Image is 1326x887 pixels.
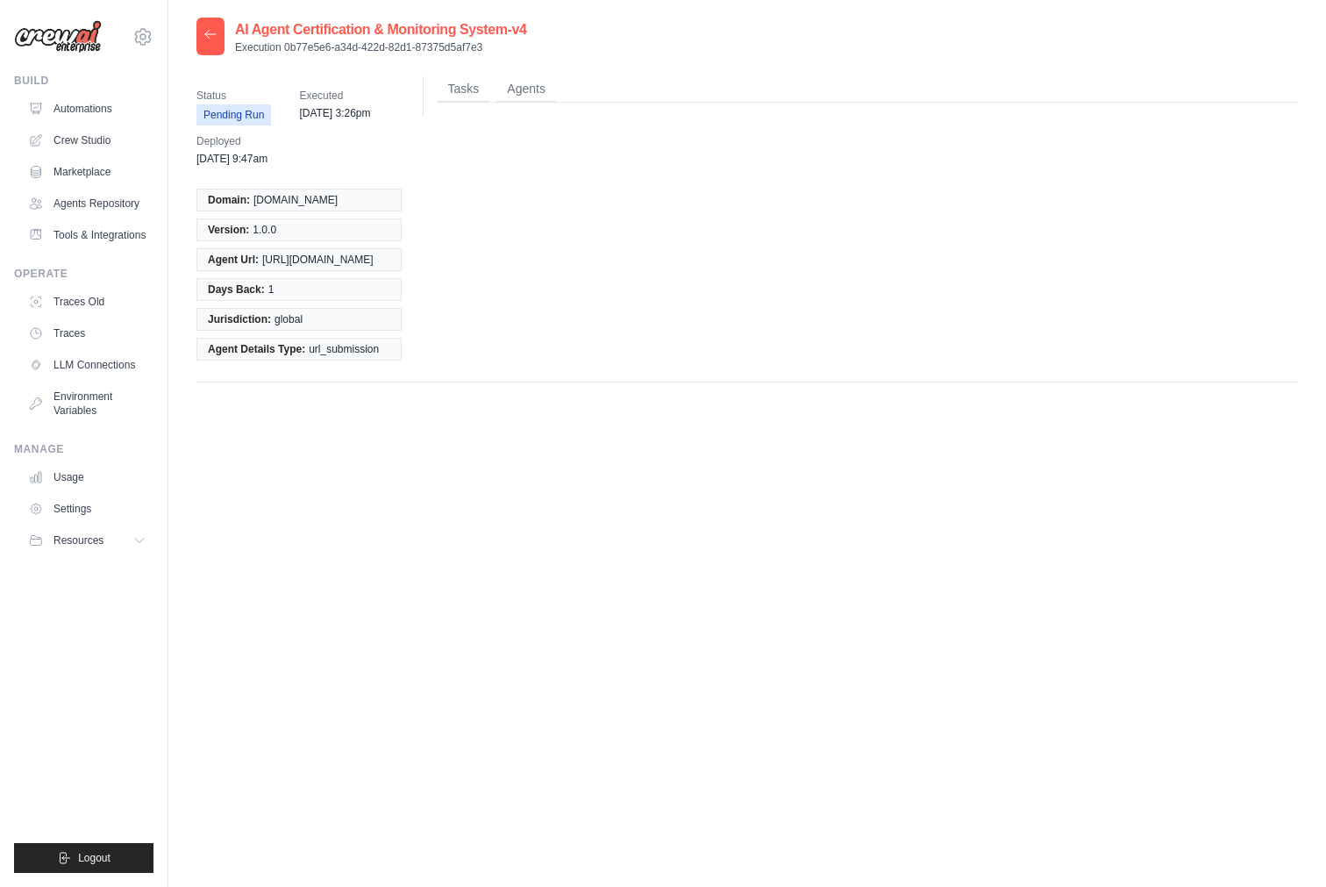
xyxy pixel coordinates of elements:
[208,223,249,237] span: Version:
[196,132,267,150] span: Deployed
[299,87,370,104] span: Executed
[438,76,490,103] button: Tasks
[274,312,303,326] span: global
[299,107,370,119] time: [DATE] 3:26pm
[21,495,153,523] a: Settings
[496,76,556,103] button: Agents
[21,351,153,379] a: LLM Connections
[21,463,153,491] a: Usage
[268,283,274,297] span: 1
[235,40,527,54] p: Execution 0b77e5e6-a34d-422d-82d1-87375d5af7e3
[21,158,153,186] a: Marketplace
[14,843,153,873] button: Logout
[14,74,153,88] div: Build
[21,383,153,425] a: Environment Variables
[196,87,271,104] span: Status
[21,190,153,218] a: Agents Repository
[262,253,374,267] span: [URL][DOMAIN_NAME]
[309,342,379,356] span: url_submission
[21,221,153,249] a: Tools & Integrations
[208,283,265,297] span: Days Back:
[208,253,259,267] span: Agent Url:
[78,851,110,865] span: Logout
[196,104,271,125] span: Pending Run
[253,223,276,237] span: 1.0.0
[208,193,250,207] span: Domain:
[21,526,153,554] button: Resources
[253,193,338,207] span: [DOMAIN_NAME]
[21,319,153,347] a: Traces
[14,267,153,281] div: Operate
[21,288,153,316] a: Traces Old
[21,95,153,123] a: Automations
[196,153,267,165] time: [DATE] 9:47am
[21,126,153,154] a: Crew Studio
[53,533,103,547] span: Resources
[14,442,153,456] div: Manage
[235,19,527,40] h2: AI Agent Certification & Monitoring System-v4
[208,312,271,326] span: Jurisdiction:
[208,342,305,356] span: Agent Details Type:
[14,20,102,54] img: Logo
